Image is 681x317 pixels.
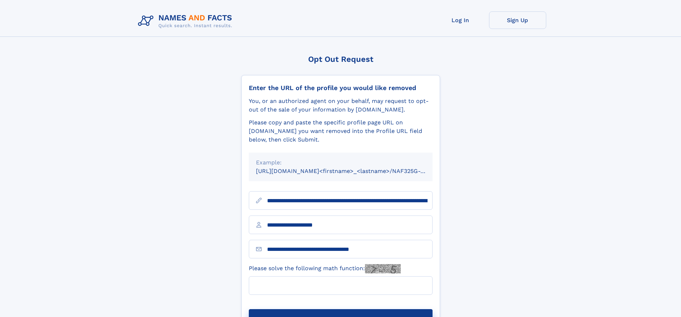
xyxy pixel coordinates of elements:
small: [URL][DOMAIN_NAME]<firstname>_<lastname>/NAF325G-xxxxxxxx [256,168,446,174]
label: Please solve the following math function: [249,264,401,273]
div: Enter the URL of the profile you would like removed [249,84,433,92]
img: Logo Names and Facts [135,11,238,31]
div: Example: [256,158,425,167]
a: Sign Up [489,11,546,29]
a: Log In [432,11,489,29]
div: Please copy and paste the specific profile page URL on [DOMAIN_NAME] you want removed into the Pr... [249,118,433,144]
div: You, or an authorized agent on your behalf, may request to opt-out of the sale of your informatio... [249,97,433,114]
div: Opt Out Request [241,55,440,64]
